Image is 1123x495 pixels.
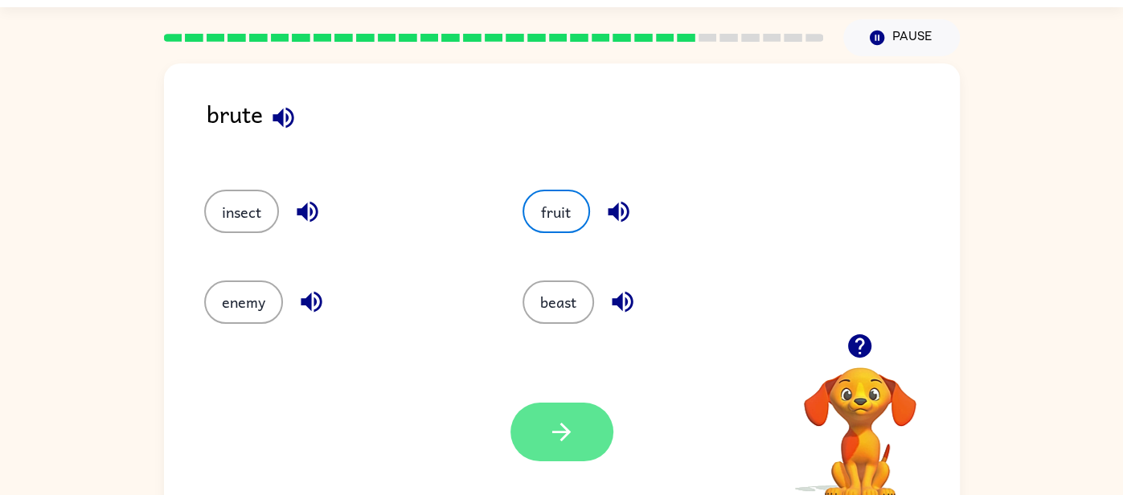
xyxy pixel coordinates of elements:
[523,190,590,233] button: fruit
[204,280,283,324] button: enemy
[523,280,594,324] button: beast
[843,19,960,56] button: Pause
[207,96,960,157] div: brute
[204,190,279,233] button: insect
